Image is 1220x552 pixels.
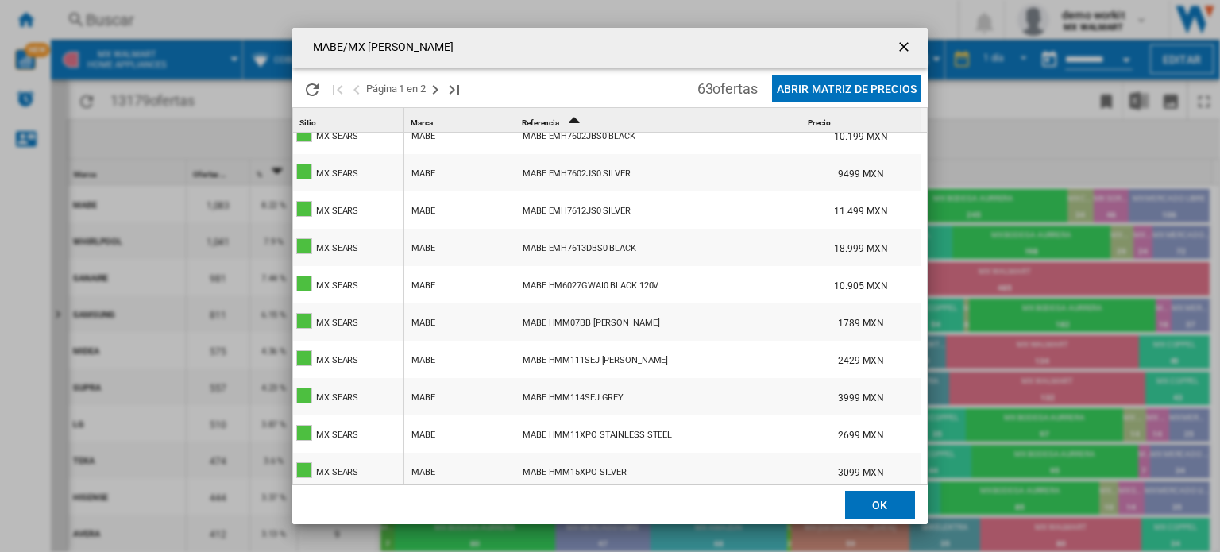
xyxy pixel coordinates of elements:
[411,193,435,230] div: MABE
[523,454,627,491] div: MABE HMM15XPO SILVER
[293,453,403,489] wk-reference-title-cell: MX SEARS
[523,305,659,342] div: MABE HMM07BB [PERSON_NAME]
[445,70,464,107] button: Última página
[293,266,403,303] wk-reference-title-cell: MX SEARS
[407,108,515,133] div: Sort None
[896,39,915,58] ng-md-icon: getI18NText('BUTTONS.CLOSE_DIALOG')
[519,108,801,133] div: Sort Ascending
[426,70,445,107] button: Página siguiente
[712,80,757,97] span: ofertas
[293,341,403,377] wk-reference-title-cell: MX SEARS
[316,193,358,230] div: MX SEARS
[296,70,328,107] button: Recargar
[316,118,358,155] div: MX SEARS
[805,108,921,133] div: Precio Sort None
[515,378,801,415] div: https://www.sears.com.mx/producto/2864365/microondas-mabe-1-4-pies-espejo-hmm114sej
[561,118,586,127] span: Sort Ascending
[689,70,766,103] span: 63
[404,191,515,228] wk-reference-title-cell: MABE
[805,108,921,133] div: Sort None
[411,305,435,342] div: MABE
[316,342,358,379] div: MX SEARS
[808,118,830,127] span: Precio
[293,117,403,153] wk-reference-title-cell: MX SEARS
[522,118,559,127] span: Referencia
[523,342,668,379] div: MABE HMM111SEJ [PERSON_NAME]
[293,303,403,340] wk-reference-title-cell: MX SEARS
[404,378,515,415] wk-reference-title-cell: MABE
[801,341,921,377] div: 2429 MXN
[801,229,921,265] div: 18.999 MXN
[411,342,435,379] div: MABE
[293,378,403,415] wk-reference-title-cell: MX SEARS
[523,118,635,155] div: MABE EMH7602JBS0 BLACK
[328,70,347,107] button: Primera página
[515,154,801,191] div: https://www.sears.com.mx/producto/2240281/estufa-mabe-30-color-silver-gas-lp-natural-emh7602js0
[293,229,403,265] wk-reference-title-cell: MX SEARS
[293,415,403,452] wk-reference-title-cell: MX SEARS
[801,191,921,228] div: 11.499 MXN
[366,70,426,107] span: Página 1 en 2
[411,454,435,491] div: MABE
[515,191,801,228] div: https://www.sears.com.mx/producto/2531213/combo-mabe-estufa-30-emh7612js0-y-campana-cmpu761gx0
[801,117,921,153] div: 10.199 MXN
[296,108,403,133] div: Sitio Sort None
[411,156,435,192] div: MABE
[316,305,358,342] div: MX SEARS
[411,118,435,155] div: MABE
[772,75,921,102] button: Abrir Matriz de precios
[801,154,921,191] div: 9499 MXN
[523,380,624,416] div: MABE HMM114SEJ GREY
[515,303,801,340] div: https://www.sears.com.mx/producto/2347684/horno-de-microondas-mabe-0-7-pies-cubicos-blanco-hmm07bb
[515,453,801,489] div: https://www.sears.com.mx/producto/3711403/microondas-mabe-1-5-hmm15xpo-silver-acabado-espejo
[404,453,515,489] wk-reference-title-cell: MABE
[411,230,435,267] div: MABE
[407,108,515,133] div: Marca Sort None
[404,303,515,340] wk-reference-title-cell: MABE
[515,229,801,265] div: https://www.sears.com.mx/producto/3403648/combo-estufa-campana-mabe
[404,415,515,452] wk-reference-title-cell: MABE
[316,156,358,192] div: MX SEARS
[411,118,433,127] span: Marca
[305,40,454,56] h4: MABE/MX [PERSON_NAME]
[523,417,672,454] div: MABE HMM11XPO STAINLESS STEEL
[801,415,921,452] div: 2699 MXN
[411,417,435,454] div: MABE
[890,32,921,64] button: getI18NText('BUTTONS.CLOSE_DIALOG')
[411,380,435,416] div: MABE
[316,380,358,416] div: MX SEARS
[515,341,801,377] div: https://www.sears.com.mx/producto/3585312/horno-de-microondas-mabe-hmm111sej-1-1p-120v-espejo
[404,266,515,303] wk-reference-title-cell: MABE
[404,117,515,153] wk-reference-title-cell: MABE
[515,266,801,303] div: https://www.sears.com.mx/producto/2111327/horno-mabe-hm6027gwai-gas-empotrable-60-cm-color-inoxid...
[293,191,403,228] wk-reference-title-cell: MX SEARS
[411,268,435,304] div: MABE
[801,266,921,303] div: 10.905 MXN
[404,229,515,265] wk-reference-title-cell: MABE
[316,417,358,454] div: MX SEARS
[316,230,358,267] div: MX SEARS
[347,70,366,107] button: >Página anterior
[515,415,801,452] div: https://www.sears.com.mx/producto/3711402/microondas-mabe-1-1-hmm11xpo-silver-acabado-espejo
[316,268,358,304] div: MX SEARS
[523,193,631,230] div: MABE EMH7612JS0 SILVER
[523,268,658,304] div: MABE HM6027GWAI0 BLACK 120V
[293,154,403,191] wk-reference-title-cell: MX SEARS
[404,341,515,377] wk-reference-title-cell: MABE
[519,108,801,133] div: Referencia Sort Ascending
[801,303,921,340] div: 1789 MXN
[801,378,921,415] div: 3999 MXN
[296,108,403,133] div: Sort None
[845,491,915,519] button: OK
[292,28,928,525] md-dialog: Products list popup
[515,117,801,153] div: https://www.sears.com.mx/producto/2240278/estufa-mabe-30-black-slate-gas-lp-natural-emh7602jbs0
[299,118,316,127] span: Sitio
[316,454,358,491] div: MX SEARS
[523,156,631,192] div: MABE EMH7602JS0 SILVER
[404,154,515,191] wk-reference-title-cell: MABE
[801,453,921,489] div: 3099 MXN
[523,230,636,267] div: MABE EMH7613DBS0 BLACK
